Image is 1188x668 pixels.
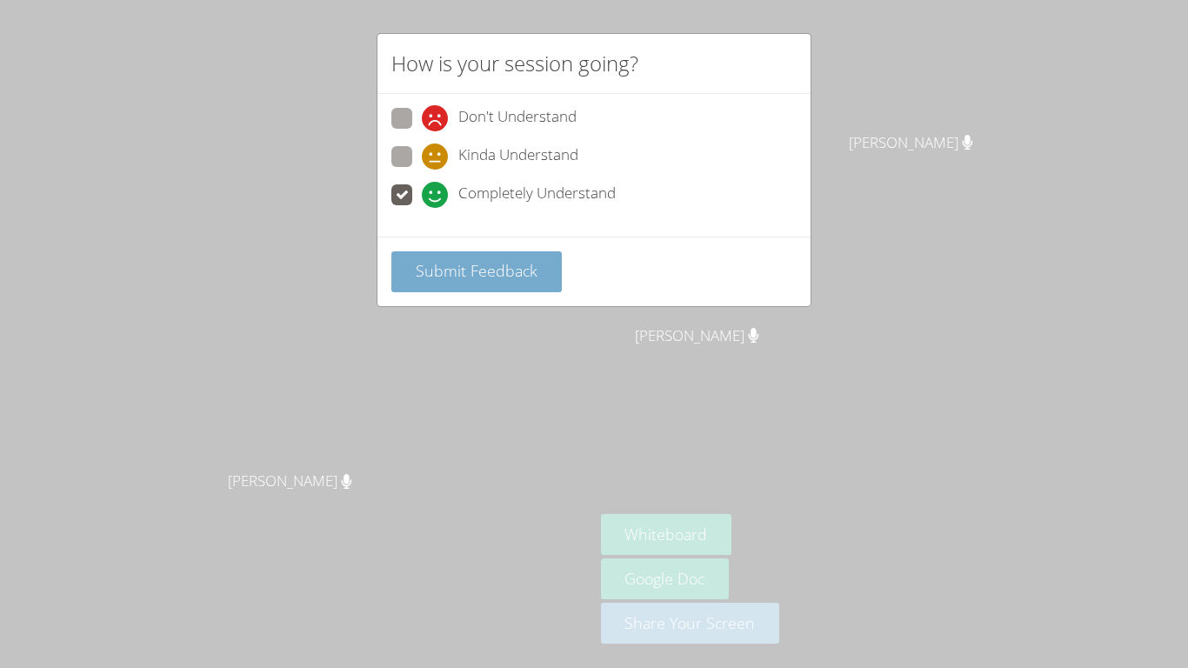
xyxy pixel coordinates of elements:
[458,144,578,170] span: Kinda Understand
[416,260,537,281] span: Submit Feedback
[458,105,577,131] span: Don't Understand
[391,48,638,79] h2: How is your session going?
[458,182,616,208] span: Completely Understand
[391,251,562,292] button: Submit Feedback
